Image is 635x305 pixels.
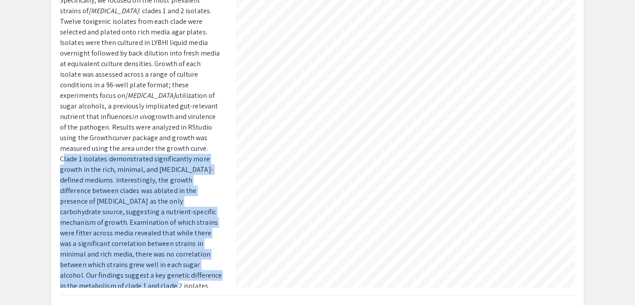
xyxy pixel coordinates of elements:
[89,6,139,15] em: [MEDICAL_DATA]
[60,6,220,100] span: : clades 1 and 2 isolates. Twelve toxigenic isolates from each clade were selected and plated ont...
[132,112,151,121] em: in vivo
[60,91,218,121] span: utilization of sugar alcohols, a previously implicated gut-relevant nutrient that influences
[125,91,176,100] em: [MEDICAL_DATA]
[7,265,37,298] iframe: Chat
